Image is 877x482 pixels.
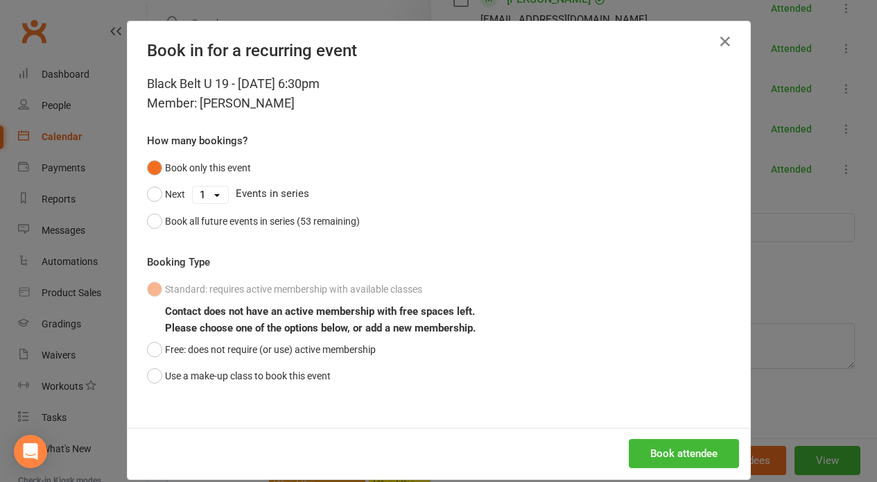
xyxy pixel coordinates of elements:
[147,254,210,270] label: Booking Type
[165,322,476,334] b: Please choose one of the options below, or add a new membership.
[165,214,360,229] div: Book all future events in series (53 remaining)
[147,155,251,181] button: Book only this event
[147,336,376,363] button: Free: does not require (or use) active membership
[629,439,739,468] button: Book attendee
[147,132,248,149] label: How many bookings?
[165,305,475,318] b: Contact does not have an active membership with free spaces left.
[147,181,185,207] button: Next
[147,363,331,389] button: Use a make-up class to book this event
[147,41,731,60] h4: Book in for a recurring event
[147,181,731,207] div: Events in series
[147,208,360,234] button: Book all future events in series (53 remaining)
[14,435,47,468] div: Open Intercom Messenger
[147,74,731,113] div: Black Belt U 19 - [DATE] 6:30pm Member: [PERSON_NAME]
[714,31,736,53] button: Close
